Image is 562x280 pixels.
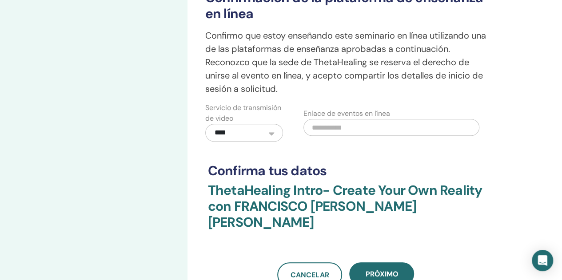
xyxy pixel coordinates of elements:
label: Servicio de transmisión de video [205,103,283,124]
span: Cancelar [291,270,329,280]
h3: Confirma tus datos [208,163,484,179]
p: Confirmo que estoy enseñando este seminario en línea utilizando una de las plataformas de enseñan... [205,29,486,95]
span: próximo [365,269,398,279]
h3: ThetaHealing Intro- Create Your Own Reality con FRANCISCO [PERSON_NAME] [PERSON_NAME] [208,182,484,241]
label: Enlace de eventos en línea [303,108,390,119]
div: Open Intercom Messenger [532,250,553,271]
